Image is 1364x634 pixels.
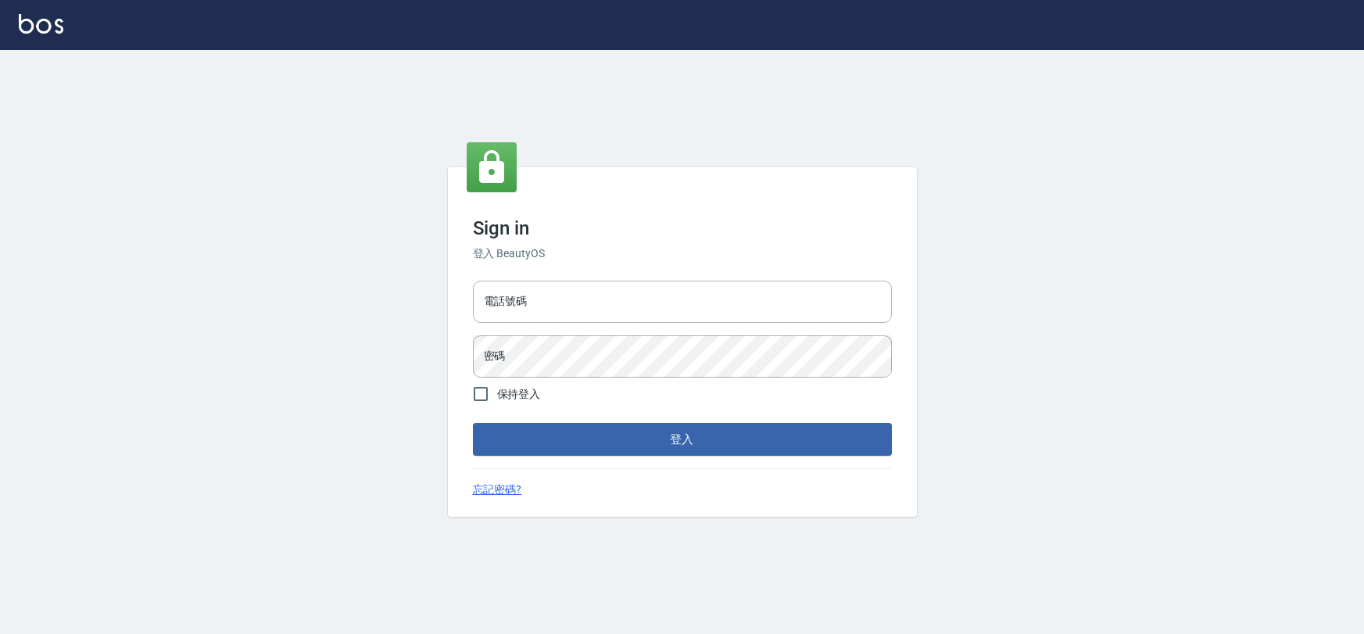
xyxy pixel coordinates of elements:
a: 忘記密碼? [473,482,522,498]
span: 保持登入 [497,386,541,403]
img: Logo [19,14,63,34]
h6: 登入 BeautyOS [473,245,892,262]
h3: Sign in [473,217,892,239]
button: 登入 [473,423,892,456]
